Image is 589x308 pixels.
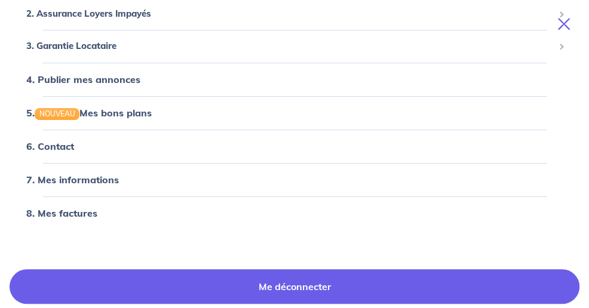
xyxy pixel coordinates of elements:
span: 3. Garantie Locataire [26,39,554,53]
div: 8. Mes factures [14,201,575,225]
a: Me déconnecter [10,269,579,304]
div: 6. Contact [14,134,575,158]
a: 6. Contact [26,140,74,152]
div: 4. Publier mes annonces [14,67,575,91]
a: 4. Publier mes annonces [26,73,140,85]
span: 2. Assurance Loyers Impayés [26,7,554,21]
div: 7. Mes informations [14,168,575,192]
a: 7. Mes informations [26,174,119,186]
div: 5.NOUVEAUMes bons plans [14,101,575,125]
a: 5.NOUVEAUMes bons plans [26,107,152,119]
a: 8. Mes factures [26,207,97,219]
div: 2. Assurance Loyers Impayés [14,2,575,26]
div: 3. Garantie Locataire [14,35,575,58]
button: Toggle navigation [544,8,589,39]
